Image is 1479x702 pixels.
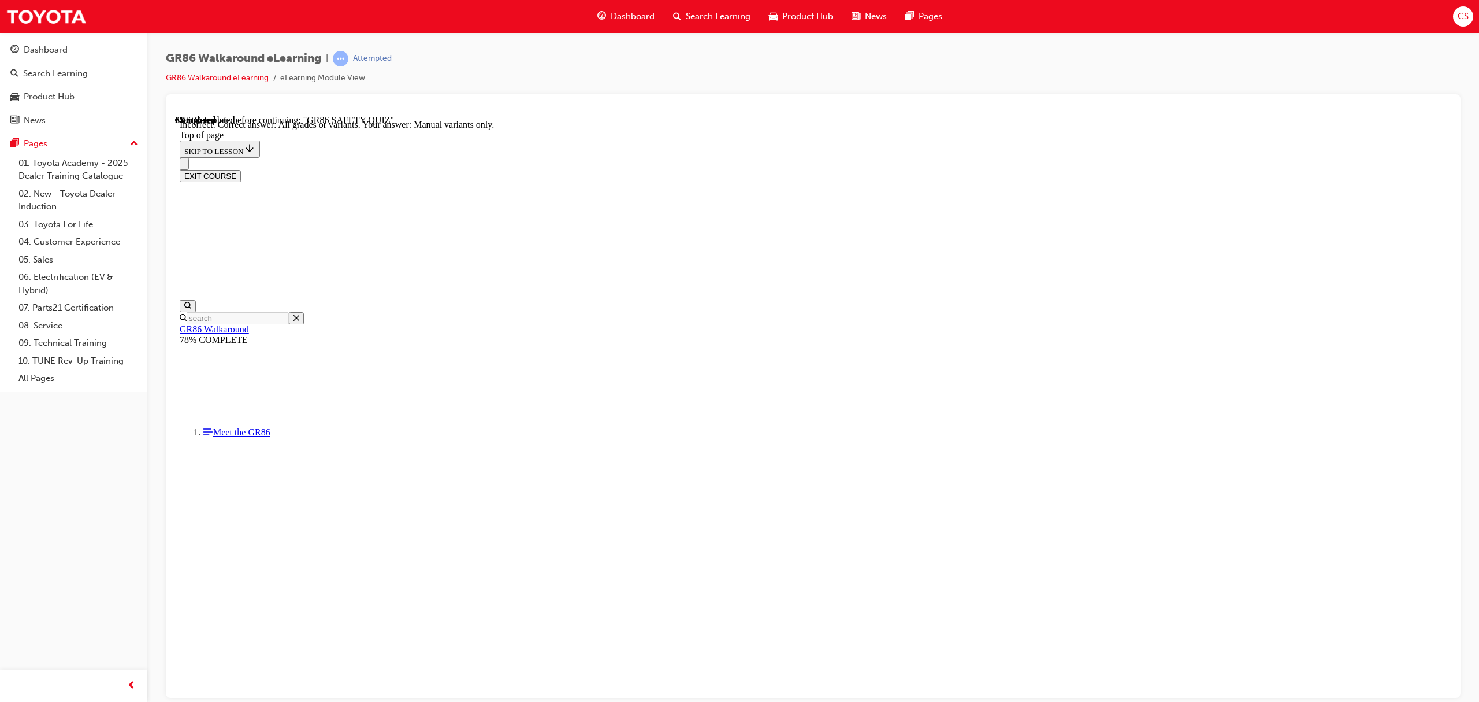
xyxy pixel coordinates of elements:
div: Top of page [5,15,1272,25]
span: News [865,10,887,23]
span: search-icon [10,69,18,79]
span: guage-icon [597,9,606,24]
span: Product Hub [782,10,833,23]
a: 10. TUNE Rev-Up Training [14,352,143,370]
a: car-iconProduct Hub [760,5,842,28]
input: Search [12,197,114,209]
div: 78% COMPLETE [5,220,1272,230]
button: CS [1453,6,1473,27]
span: up-icon [130,136,138,152]
a: news-iconNews [842,5,896,28]
a: GR86 Walkaround [5,209,74,219]
a: Dashboard [5,39,143,61]
a: search-iconSearch Learning [664,5,760,28]
span: pages-icon [10,139,19,149]
span: car-icon [769,9,778,24]
span: news-icon [10,116,19,126]
span: | [326,52,328,65]
span: car-icon [10,92,19,102]
img: Trak [6,3,87,29]
button: Close search menu [114,197,129,209]
div: Product Hub [24,90,75,104]
span: Pages [919,10,942,23]
a: All Pages [14,370,143,387]
a: 05. Sales [14,251,143,269]
span: prev-icon [127,679,136,693]
div: Attempted [353,53,392,64]
a: GR86 Walkaround eLearning [166,73,269,83]
div: News [24,114,46,127]
button: Pages [5,133,143,154]
a: 04. Customer Experience [14,233,143,251]
button: EXIT COURSE [5,55,66,67]
span: pages-icon [905,9,914,24]
a: Product Hub [5,86,143,108]
a: 09. Technical Training [14,334,143,352]
li: eLearning Module View [280,72,365,85]
a: 06. Electrification (EV & Hybrid) [14,268,143,299]
a: 02. New - Toyota Dealer Induction [14,185,143,216]
a: News [5,110,143,131]
div: Dashboard [24,43,68,57]
span: SKIP TO LESSON [9,32,80,40]
a: 07. Parts21 Certification [14,299,143,317]
span: news-icon [852,9,860,24]
a: guage-iconDashboard [588,5,664,28]
a: 01. Toyota Academy - 2025 Dealer Training Catalogue [14,154,143,185]
span: GR86 Walkaround eLearning [166,52,321,65]
button: Open search menu [5,185,21,197]
a: pages-iconPages [896,5,952,28]
span: guage-icon [10,45,19,56]
a: Search Learning [5,63,143,84]
span: Dashboard [611,10,655,23]
div: Pages [24,137,47,150]
span: learningRecordVerb_ATTEMPT-icon [333,51,348,66]
button: DashboardSearch LearningProduct HubNews [5,37,143,133]
button: Close navigation menu [5,43,14,55]
span: CS [1458,10,1469,23]
a: 03. Toyota For Life [14,216,143,234]
div: Incorrect. Correct answer: All grades or variants. Your answer: Manual variants only. [5,5,1272,15]
button: SKIP TO LESSON [5,25,85,43]
a: 08. Service [14,317,143,335]
span: Search Learning [686,10,750,23]
div: Search Learning [23,67,88,80]
span: search-icon [673,9,681,24]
